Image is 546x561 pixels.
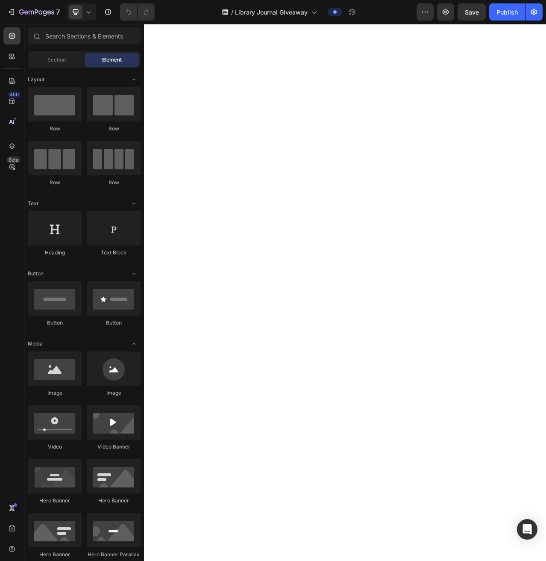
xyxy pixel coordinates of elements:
[87,389,141,397] div: Image
[127,197,141,210] span: Toggle open
[465,9,479,16] span: Save
[56,7,60,17] p: 7
[87,125,141,133] div: Row
[127,337,141,351] span: Toggle open
[102,56,122,64] span: Element
[28,76,44,83] span: Layout
[28,319,82,327] div: Button
[28,497,82,505] div: Hero Banner
[28,125,82,133] div: Row
[120,3,155,21] div: Undo/Redo
[28,389,82,397] div: Image
[28,179,82,186] div: Row
[231,8,233,17] span: /
[28,249,82,257] div: Heading
[127,73,141,86] span: Toggle open
[28,200,38,207] span: Text
[458,3,486,21] button: Save
[235,8,308,17] span: Library Journal Giveaway
[28,340,43,348] span: Media
[87,319,141,327] div: Button
[87,497,141,505] div: Hero Banner
[489,3,525,21] button: Publish
[28,27,141,44] input: Search Sections & Elements
[47,56,66,64] span: Section
[517,519,537,540] div: Open Intercom Messenger
[496,8,518,17] div: Publish
[87,179,141,186] div: Row
[87,443,141,451] div: Video Banner
[127,267,141,280] span: Toggle open
[28,443,82,451] div: Video
[28,551,82,558] div: Hero Banner
[144,24,546,561] iframe: Design area
[8,91,21,98] div: 450
[28,270,44,278] span: Button
[3,3,64,21] button: 7
[87,551,141,558] div: Hero Banner Parallax
[87,249,141,257] div: Text Block
[6,156,21,163] div: Beta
